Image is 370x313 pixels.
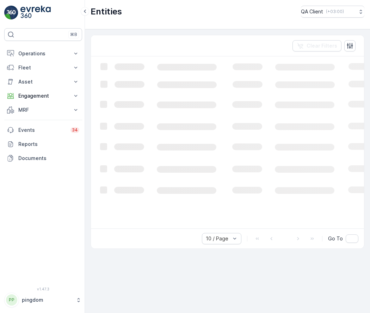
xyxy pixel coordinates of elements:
p: Operations [18,50,68,57]
button: QA Client(+03:00) [301,6,364,18]
button: Operations [4,47,82,61]
img: logo_light-DOdMpM7g.png [20,6,51,20]
p: MRF [18,106,68,113]
p: Reports [18,141,79,148]
p: Documents [18,155,79,162]
span: v 1.47.3 [4,287,82,291]
button: Fleet [4,61,82,75]
p: Fleet [18,64,68,71]
p: ⌘B [70,32,77,37]
a: Documents [4,151,82,165]
p: 34 [72,127,78,133]
button: Clear Filters [292,40,341,51]
a: Events34 [4,123,82,137]
p: pingdom [22,296,72,303]
span: Go To [328,235,343,242]
div: PP [6,294,17,306]
p: Clear Filters [307,42,337,49]
button: PPpingdom [4,293,82,307]
p: ( +03:00 ) [326,9,344,14]
button: Asset [4,75,82,89]
p: Asset [18,78,68,85]
button: MRF [4,103,82,117]
img: logo [4,6,18,20]
p: Engagement [18,92,68,99]
p: Entities [91,6,122,17]
button: Engagement [4,89,82,103]
a: Reports [4,137,82,151]
p: Events [18,127,66,134]
p: QA Client [301,8,323,15]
